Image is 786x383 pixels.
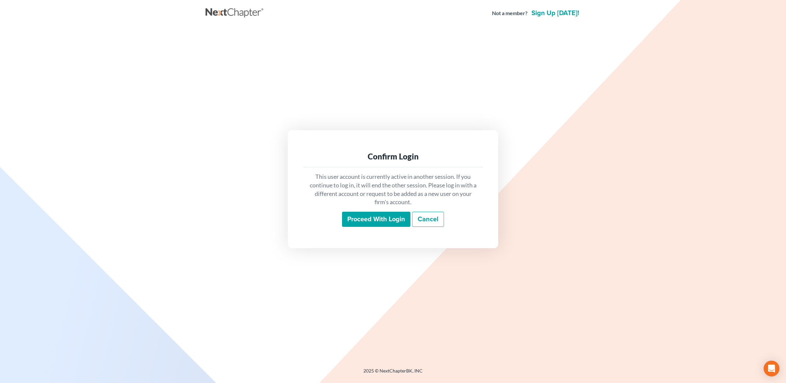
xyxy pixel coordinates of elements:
[309,151,477,162] div: Confirm Login
[764,361,779,376] div: Open Intercom Messenger
[206,368,580,379] div: 2025 © NextChapterBK, INC
[342,212,410,227] input: Proceed with login
[530,10,580,16] a: Sign up [DATE]!
[309,173,477,206] p: This user account is currently active in another session. If you continue to log in, it will end ...
[412,212,444,227] a: Cancel
[492,10,528,17] strong: Not a member?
